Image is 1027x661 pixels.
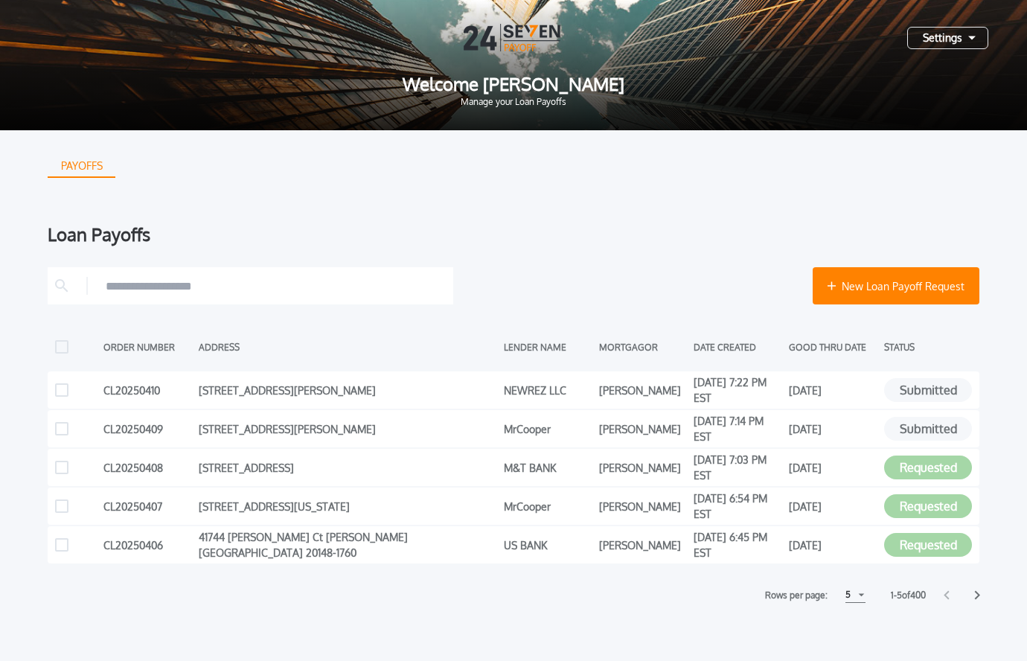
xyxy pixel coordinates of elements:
[694,456,781,479] div: [DATE] 7:03 PM EST
[504,456,592,479] div: M&T BANK
[884,494,972,518] button: Requested
[199,336,496,358] div: ADDRESS
[789,336,877,358] div: GOOD THRU DATE
[884,456,972,479] button: Requested
[599,495,687,517] div: [PERSON_NAME]
[48,154,115,178] button: PAYOFFS
[199,379,496,401] div: [STREET_ADDRESS][PERSON_NAME]
[813,267,979,304] button: New Loan Payoff Request
[103,495,191,517] div: CL20250407
[845,586,851,604] div: 5
[103,534,191,556] div: CL20250406
[599,418,687,440] div: [PERSON_NAME]
[199,534,496,556] div: 41744 [PERSON_NAME] Ct [PERSON_NAME] [GEOGRAPHIC_DATA] 20148-1760
[504,418,592,440] div: MrCooper
[845,587,866,603] button: 5
[789,534,877,556] div: [DATE]
[694,418,781,440] div: [DATE] 7:14 PM EST
[599,534,687,556] div: [PERSON_NAME]
[891,588,926,603] label: 1 - 5 of 400
[103,418,191,440] div: CL20250409
[907,27,988,49] button: Settings
[694,379,781,401] div: [DATE] 7:22 PM EST
[884,417,972,441] button: Submitted
[48,226,979,243] div: Loan Payoffs
[199,456,496,479] div: [STREET_ADDRESS]
[103,336,191,358] div: ORDER NUMBER
[504,495,592,517] div: MrCooper
[504,336,592,358] div: LENDER NAME
[103,456,191,479] div: CL20250408
[49,154,115,178] div: PAYOFFS
[884,378,972,402] button: Submitted
[789,456,877,479] div: [DATE]
[789,495,877,517] div: [DATE]
[599,456,687,479] div: [PERSON_NAME]
[694,534,781,556] div: [DATE] 6:45 PM EST
[884,336,972,358] div: STATUS
[24,98,1003,106] span: Manage your Loan Payoffs
[884,533,972,557] button: Requested
[199,418,496,440] div: [STREET_ADDRESS][PERSON_NAME]
[199,495,496,517] div: [STREET_ADDRESS][US_STATE]
[842,278,964,294] span: New Loan Payoff Request
[599,379,687,401] div: [PERSON_NAME]
[103,379,191,401] div: CL20250410
[694,336,781,358] div: DATE CREATED
[765,588,828,603] label: Rows per page:
[464,24,563,51] img: Logo
[504,534,592,556] div: US BANK
[789,418,877,440] div: [DATE]
[789,379,877,401] div: [DATE]
[694,495,781,517] div: [DATE] 6:54 PM EST
[24,75,1003,93] span: Welcome [PERSON_NAME]
[599,336,687,358] div: MORTGAGOR
[504,379,592,401] div: NEWREZ LLC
